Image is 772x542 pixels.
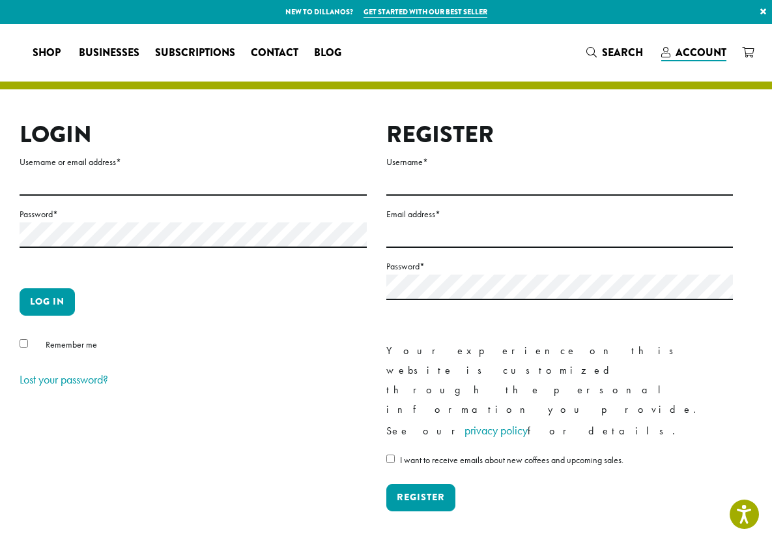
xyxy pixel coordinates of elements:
[579,42,653,63] a: Search
[20,121,367,149] h2: Login
[314,45,341,61] span: Blog
[33,45,61,61] span: Shop
[465,423,528,438] a: privacy policy
[251,45,298,61] span: Contact
[676,45,726,60] span: Account
[20,288,75,316] button: Log in
[386,455,395,463] input: I want to receive emails about new coffees and upcoming sales.
[400,454,623,466] span: I want to receive emails about new coffees and upcoming sales.
[386,121,734,149] h2: Register
[79,45,139,61] span: Businesses
[386,258,734,275] label: Password
[364,7,487,18] a: Get started with our best seller
[20,372,108,387] a: Lost your password?
[25,42,71,63] a: Shop
[155,45,235,61] span: Subscriptions
[20,206,367,222] label: Password
[602,45,643,60] span: Search
[386,484,455,511] button: Register
[386,206,734,222] label: Email address
[386,341,734,442] p: Your experience on this website is customized through the personal information you provide. See o...
[46,339,97,350] span: Remember me
[386,154,734,170] label: Username
[20,154,367,170] label: Username or email address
